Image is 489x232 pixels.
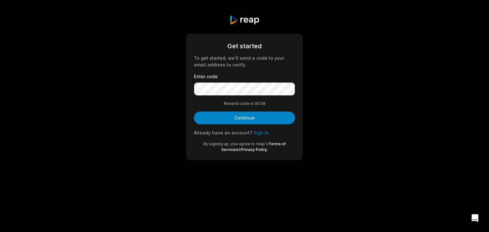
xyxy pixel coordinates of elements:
div: Resend code in 00: [194,101,295,106]
span: . [267,147,268,152]
span: & [238,147,241,152]
img: reap [229,15,259,25]
a: Terms of Services [221,141,286,152]
a: Sign in [253,130,269,135]
button: Continue [194,112,295,124]
label: Enter code [194,73,295,80]
a: Privacy Policy [241,147,267,152]
iframe: Intercom live chat [467,210,483,226]
span: Already have an account? [194,130,252,135]
div: To get started, we'll send a code to your email address to verify. [194,55,295,68]
span: By signing up, you agree to reap's [203,141,268,146]
span: 58 [260,101,266,106]
div: Get started [194,41,295,51]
